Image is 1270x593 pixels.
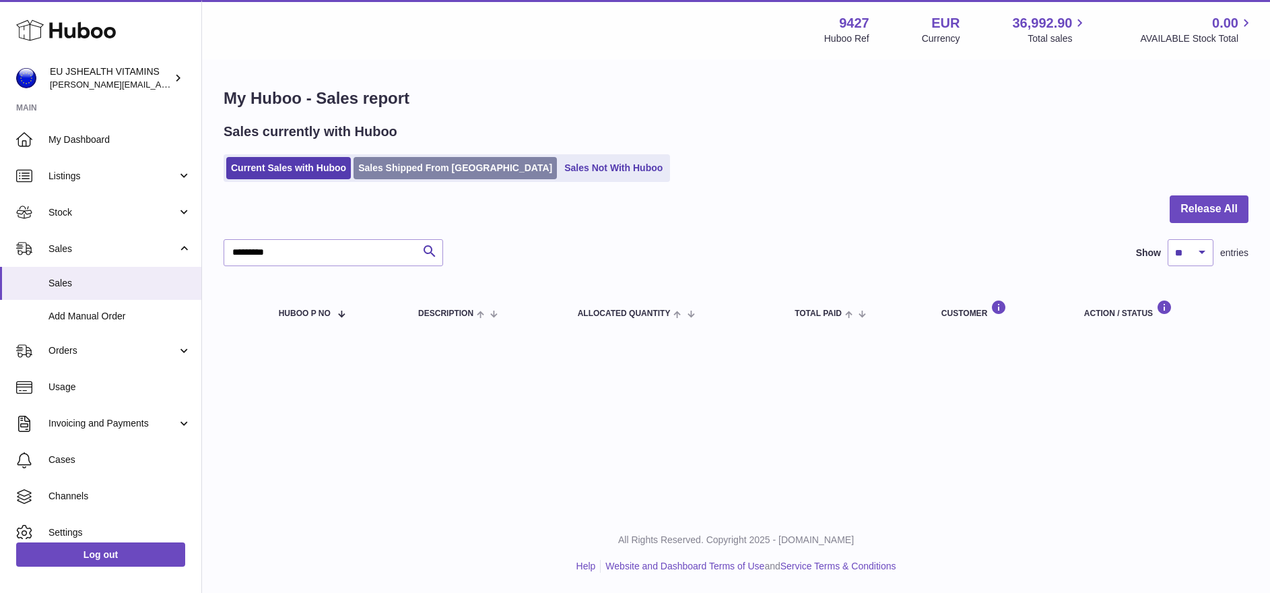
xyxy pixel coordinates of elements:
[922,32,960,45] div: Currency
[1084,300,1235,318] div: Action / Status
[578,309,671,318] span: ALLOCATED Quantity
[418,309,473,318] span: Description
[931,14,960,32] strong: EUR
[224,123,397,141] h2: Sales currently with Huboo
[48,133,191,146] span: My Dashboard
[48,206,177,219] span: Stock
[213,534,1259,547] p: All Rights Reserved. Copyright 2025 - [DOMAIN_NAME]
[1136,247,1161,259] label: Show
[226,157,351,179] a: Current Sales with Huboo
[824,32,869,45] div: Huboo Ref
[1028,32,1088,45] span: Total sales
[48,243,177,255] span: Sales
[48,490,191,503] span: Channels
[576,561,596,571] a: Help
[780,561,896,571] a: Service Terms & Conditions
[1012,14,1072,32] span: 36,992.90
[795,309,842,318] span: Total paid
[48,277,191,290] span: Sales
[48,344,177,357] span: Orders
[1170,195,1248,223] button: Release All
[224,88,1248,109] h1: My Huboo - Sales report
[48,417,177,430] span: Invoicing and Payments
[50,79,270,90] span: [PERSON_NAME][EMAIL_ADDRESS][DOMAIN_NAME]
[48,170,177,183] span: Listings
[48,381,191,394] span: Usage
[16,68,36,88] img: laura@jessicasepel.com
[1212,14,1238,32] span: 0.00
[601,560,896,573] li: and
[16,542,185,567] a: Log out
[48,526,191,539] span: Settings
[1140,14,1254,45] a: 0.00 AVAILABLE Stock Total
[941,300,1057,318] div: Customer
[50,65,171,91] div: EU JSHEALTH VITAMINS
[605,561,764,571] a: Website and Dashboard Terms of Use
[839,14,869,32] strong: 9427
[279,309,331,318] span: Huboo P no
[1220,247,1248,259] span: entries
[560,157,667,179] a: Sales Not With Huboo
[1140,32,1254,45] span: AVAILABLE Stock Total
[48,454,191,466] span: Cases
[1012,14,1088,45] a: 36,992.90 Total sales
[48,310,191,323] span: Add Manual Order
[354,157,557,179] a: Sales Shipped From [GEOGRAPHIC_DATA]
